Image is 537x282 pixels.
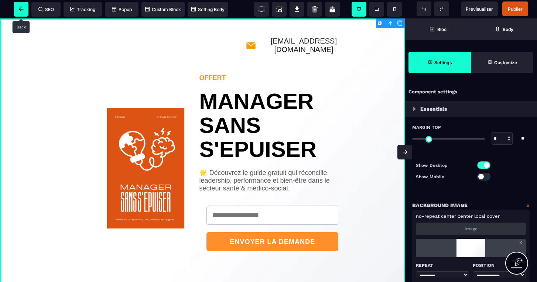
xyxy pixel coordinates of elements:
[461,1,498,16] span: Preview
[465,226,478,231] p: Image
[206,214,338,233] button: ENVOYER LA DEMANDE
[145,7,181,12] span: Custom Block
[246,22,256,32] img: 8aeef015e0ebd4251a34490ffea99928_mail.png
[471,18,537,40] span: Open Layer Manager
[416,213,439,219] span: no-repeat
[107,89,184,210] img: 139a9c0127c1842eafd12cea98a85ebc_FLEUR_DE_VIE.png
[254,2,269,17] span: View components
[420,104,447,113] p: Essentials
[437,27,447,32] strong: Bloc
[416,261,469,270] p: Repeat
[471,52,533,73] span: Open Style Manager
[416,173,471,180] p: Show Mobile
[38,7,54,12] span: SEO
[527,201,530,210] a: x
[70,7,95,12] span: Tracking
[466,6,493,12] span: Previsualiser
[199,150,346,182] text: 🌟 Découvrez le guide gratuit qui réconcilie leadership, performance et bien-être dans le secteur ...
[256,18,351,35] text: [EMAIL_ADDRESS][DOMAIN_NAME]
[272,2,287,17] span: Screenshot
[487,213,500,219] span: cover
[112,7,132,12] span: Popup
[191,7,225,12] span: Setting Body
[408,52,471,73] span: Settings
[413,107,416,111] img: loading
[449,239,493,257] img: loading
[412,201,468,210] p: Background Image
[434,60,452,65] strong: Settings
[473,261,526,270] p: Position
[508,6,523,12] span: Publier
[494,60,517,65] strong: Customize
[503,27,513,32] strong: Body
[405,85,537,99] div: Component settings
[416,162,471,169] p: Show Desktop
[519,239,522,245] a: x
[441,213,473,219] span: center center
[199,63,346,143] text: MANAGER SANS S'EPUISER
[405,18,471,40] span: Open Blocks
[474,213,485,219] span: local
[412,124,441,130] span: Margin Top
